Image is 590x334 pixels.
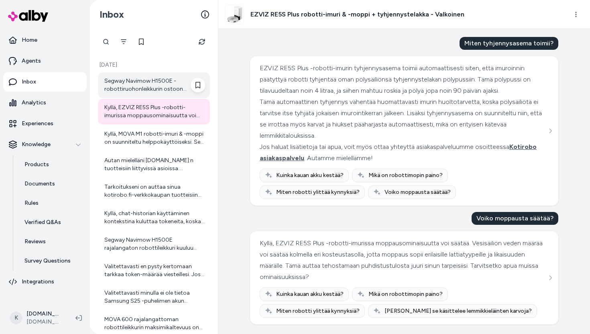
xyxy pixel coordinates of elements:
[24,238,46,246] p: Reviews
[260,96,547,141] div: Tämä automaattinen tyhjennys vähentää huomattavasti imurin huoltotarvetta, koska pölysäiliötä ei ...
[104,236,205,252] div: Segway Navimow H1500E rajalangaton robottileikkuri kuuluu tuoteryhmään "Robottiruohonleikkurit". ...
[98,125,210,151] a: Kyllä, MOVA M1 robotti-imuri & -moppi on suunniteltu helppokäyttöiseksi. Sen käyttöä helpottaa mo...
[545,126,555,136] button: See more
[104,210,205,226] div: Kyllä, chat-historian käyttäminen kontekstina kuluttaa tokeneita, koska malli käsittelee aiemmat ...
[98,205,210,230] a: Kyllä, chat-historian käyttäminen kontekstina kuluttaa tokeneita, koska malli käsittelee aiemmat ...
[250,10,464,19] h3: EZVIZ RE5S Plus robotti-imuri & -moppi + tyhjennystelakka - Valkoinen
[5,305,69,331] button: K[DOMAIN_NAME] Shopify[DOMAIN_NAME]
[3,31,87,50] a: Home
[385,307,532,315] span: [PERSON_NAME] se käsittelee lemmikkieläinten karvoja?
[276,188,360,196] span: Miten robotti ylittää kynnyksiä?
[98,152,210,177] a: Autan mielelläni [DOMAIN_NAME]:n tuotteisiin liittyvissä asioissa. Valitettavasti en voi vastata ...
[22,99,46,107] p: Analytics
[460,37,558,50] div: Miten tyhjennysasema toimii?
[276,307,360,315] span: Miten robotti ylittää kynnyksiä?
[104,183,205,199] div: Tarkoitukseni on auttaa sinua kotirobo.fi-verkkokaupan tuotteisiin liittyvissä asioissa, kuten ro...
[98,61,210,69] p: [DATE]
[22,36,37,44] p: Home
[104,263,205,279] div: Valitettavasti en pysty kertomaan tarkkaa token-määrää viesteillesi. Jos sinulla on muita kysymyk...
[24,161,49,169] p: Products
[24,199,39,207] p: Rules
[22,141,51,149] p: Knowledge
[368,171,443,179] span: Mikä on robottimopin paino?
[545,273,555,283] button: See more
[24,180,55,188] p: Documents
[22,78,36,86] p: Inbox
[104,104,205,120] div: Kyllä, EZVIZ RE5S Plus -robotti-imurissa moppausominaisuutta voi säätää. Vesisäiliön veden määrää...
[3,114,87,133] a: Experiences
[104,77,205,93] div: Segway Navimow H1500E -robottiruohonleikkurin ostoon kotirobo.fi-verkkokaupasta voit yleensä käyt...
[16,232,87,251] a: Reviews
[116,34,132,50] button: Filter
[104,157,205,173] div: Autan mielelläni [DOMAIN_NAME]:n tuotteisiin liittyvissä asioissa. Valitettavasti en voi vastata ...
[260,238,547,283] div: Kyllä, EZVIZ RE5S Plus -robotti-imurissa moppausominaisuutta voi säätää. Vesisäiliön veden määrää...
[16,251,87,271] a: Survey Questions
[104,316,205,332] div: MOVA 600 rajalangattoman robottileikkurin maksimikaltevuus on 45 % eli noin 24 astetta. Se pystyy...
[276,171,344,179] span: Kuinka kauan akku kestää?
[16,193,87,213] a: Rules
[104,130,205,146] div: Kyllä, MOVA M1 robotti-imuri & -moppi on suunniteltu helppokäyttöiseksi. Sen käyttöä helpottaa mo...
[98,99,210,124] a: Kyllä, EZVIZ RE5S Plus -robotti-imurissa moppausominaisuutta voi säätää. Vesisäiliön veden määrää...
[24,218,61,226] p: Verified Q&As
[22,120,53,128] p: Experiences
[3,272,87,291] a: Integrations
[260,141,547,164] div: Jos haluat lisätietoja tai apua, voit myös ottaa yhteyttä asiakaspalveluumme osoitteessa . Autamm...
[16,174,87,193] a: Documents
[22,278,54,286] p: Integrations
[194,34,210,50] button: Refresh
[368,290,443,298] span: Mikä on robottimopin paino?
[98,72,210,98] a: Segway Navimow H1500E -robottiruohonleikkurin ostoon kotirobo.fi-verkkokaupasta voit yleensä käyt...
[260,63,547,96] div: EZVIZ RE5S Plus -robotti-imurin tyhjennysasema toimii automaattisesti siten, että imuroinnin päät...
[98,178,210,204] a: Tarkoitukseni on auttaa sinua kotirobo.fi-verkkokaupan tuotteisiin liittyvissä asioissa, kuten ro...
[225,5,244,24] img: EZVIZ_RE5S_Plus_main_1.jpg
[3,51,87,71] a: Agents
[100,8,124,20] h2: Inbox
[16,213,87,232] a: Verified Q&As
[26,310,63,318] p: [DOMAIN_NAME] Shopify
[10,312,22,324] span: K
[276,290,344,298] span: Kuinka kauan akku kestää?
[385,188,451,196] span: Voiko moppausta säätää?
[98,258,210,283] a: Valitettavasti en pysty kertomaan tarkkaa token-määrää viesteillesi. Jos sinulla on muita kysymyk...
[26,318,63,326] span: [DOMAIN_NAME]
[3,72,87,92] a: Inbox
[104,289,205,305] div: Valitettavasti minulla ei ole tietoa Samsung S25 -puhelimen akun latausajasta, koska en hae tieto...
[98,231,210,257] a: Segway Navimow H1500E rajalangaton robottileikkuri kuuluu tuoteryhmään "Robottiruohonleikkurit". ...
[24,257,71,265] p: Survey Questions
[472,212,558,225] div: Voiko moppausta säätää?
[16,155,87,174] a: Products
[98,284,210,310] a: Valitettavasti minulla ei ole tietoa Samsung S25 -puhelimen akun latausajasta, koska en hae tieto...
[3,93,87,112] a: Analytics
[22,57,41,65] p: Agents
[3,135,87,154] button: Knowledge
[8,10,48,22] img: alby Logo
